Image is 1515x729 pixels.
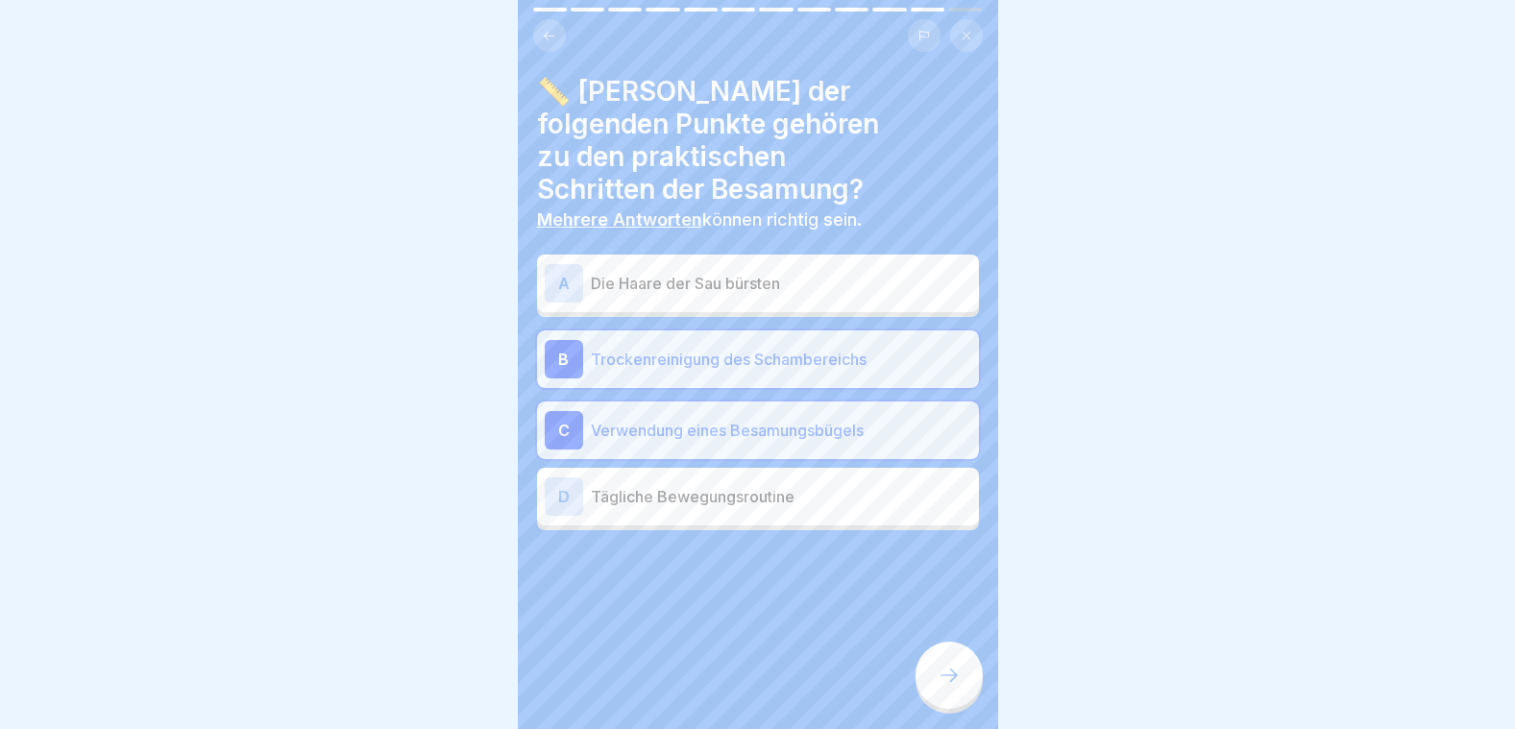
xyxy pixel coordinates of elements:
p: Tägliche Bewegungsroutine [591,485,971,508]
p: Die Haare der Sau bürsten [591,272,971,295]
p: Verwendung eines Besamungsbügels [591,419,971,442]
p: können richtig sein. [537,209,979,231]
b: Mehrere Antworten [537,209,702,230]
div: C [545,411,583,450]
p: Trockenreinigung des Schambereichs [591,348,971,371]
h4: 📏 [PERSON_NAME] der folgenden Punkte gehören zu den praktischen Schritten der Besamung? [537,75,979,206]
div: D [545,477,583,516]
div: B [545,340,583,378]
div: A [545,264,583,303]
